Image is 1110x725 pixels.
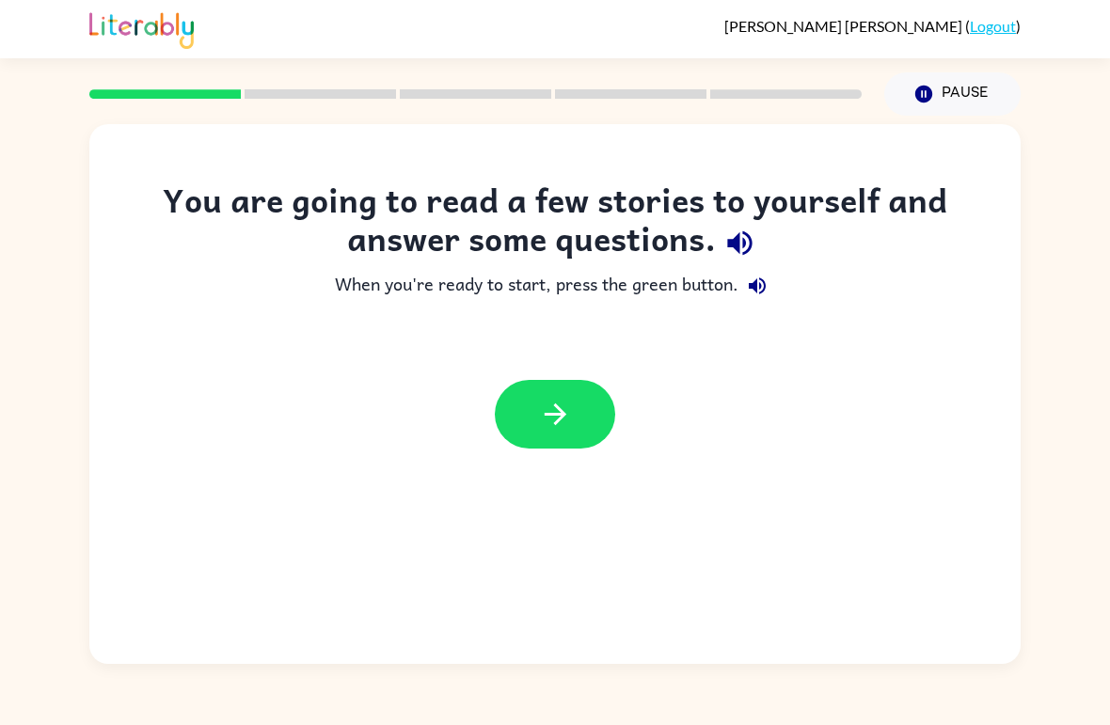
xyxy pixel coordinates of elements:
div: You are going to read a few stories to yourself and answer some questions. [127,181,983,267]
div: When you're ready to start, press the green button. [127,267,983,305]
button: Pause [884,72,1021,116]
span: [PERSON_NAME] [PERSON_NAME] [724,17,965,35]
img: Literably [89,8,194,49]
a: Logout [970,17,1016,35]
div: ( ) [724,17,1021,35]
